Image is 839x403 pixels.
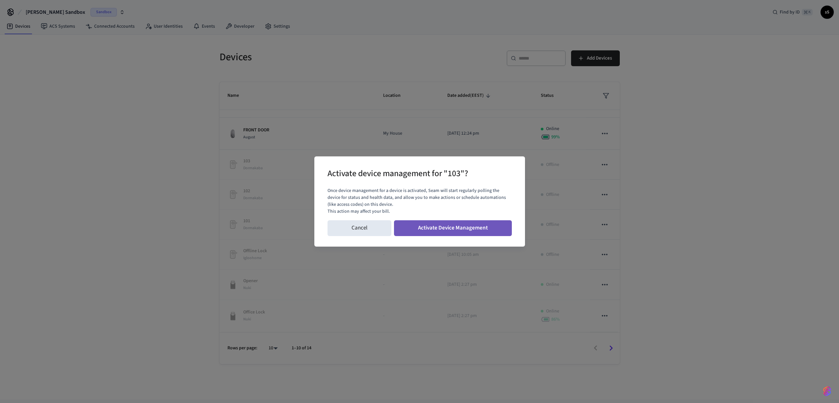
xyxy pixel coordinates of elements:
p: This action may affect your bill. [328,208,512,215]
p: Once device management for a device is activated, Seam will start regularly polling the device fo... [328,187,512,208]
h2: Activate device management for "103"? [328,164,468,184]
button: Cancel [328,220,391,236]
img: SeamLogoGradient.69752ec5.svg [823,386,831,396]
button: Activate Device Management [394,220,512,236]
